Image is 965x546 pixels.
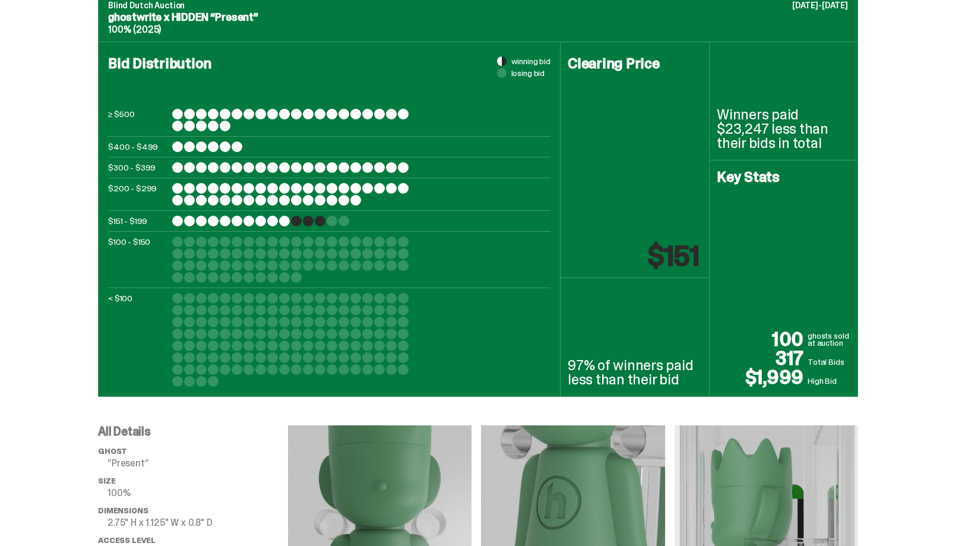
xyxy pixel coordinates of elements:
[108,216,167,226] p: $151 - $199
[98,535,156,545] span: Access Level
[511,69,545,77] span: losing bid
[108,12,848,23] p: ghostwrite x HIDDEN “Present”
[648,242,700,270] p: $151
[717,108,850,150] p: Winners paid $23,247 less than their bids in total
[107,518,288,528] p: 2.75" H x 1.125" W x 0.8" D
[511,57,550,65] span: winning bid
[808,356,850,368] p: Total Bids
[808,375,850,387] p: High Bid
[98,476,115,486] span: Size
[108,56,550,109] h4: Bid Distribution
[98,506,148,516] span: Dimensions
[717,349,808,368] p: 317
[107,488,288,498] p: 100%
[717,368,808,387] p: $1,999
[108,236,167,283] p: $100 - $150
[108,162,167,173] p: $300 - $399
[792,1,848,10] p: [DATE]-[DATE]
[108,141,167,152] p: $400 - $499
[108,183,167,206] p: $200 - $299
[568,56,702,71] h4: Clearing Price
[717,330,808,349] p: 100
[98,425,288,437] p: All Details
[108,109,167,131] p: ≥ $500
[107,459,288,468] p: “Present”
[108,293,167,387] p: < $100
[568,358,702,387] p: 97% of winners paid less than their bid
[808,332,850,349] p: ghosts sold at auction
[717,170,850,184] h4: Key Stats
[108,23,161,36] span: 100% (2025)
[98,446,127,456] span: ghost
[108,1,848,10] p: Blind Dutch Auction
